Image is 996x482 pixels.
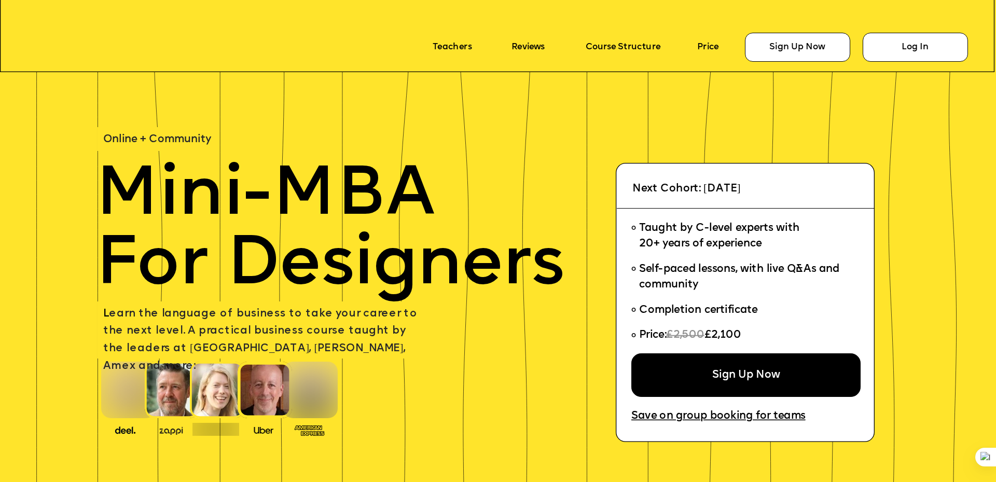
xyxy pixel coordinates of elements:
span: Completion certificate [639,305,758,315]
span: Mini-MBA [95,162,435,231]
span: Next Cohort: [DATE] [632,183,741,194]
a: Teachers [433,42,472,52]
span: L [103,308,109,319]
a: Price [697,42,718,52]
span: Taught by C-level experts with 20+ years of experience [639,223,799,250]
span: £2,500 [666,330,704,341]
span: £2,100 [704,330,741,341]
span: Online + Community [103,134,211,145]
a: Save on group booking for teams [631,410,806,422]
span: Self-paced lessons, with live Q&As and community [639,264,842,291]
span: Price: [639,330,667,341]
a: Course Structure [586,42,660,52]
a: Reviews [511,42,545,52]
span: earn the language of business to take your career to the next level. A practical business course ... [103,308,420,371]
span: For Designers [95,231,564,300]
